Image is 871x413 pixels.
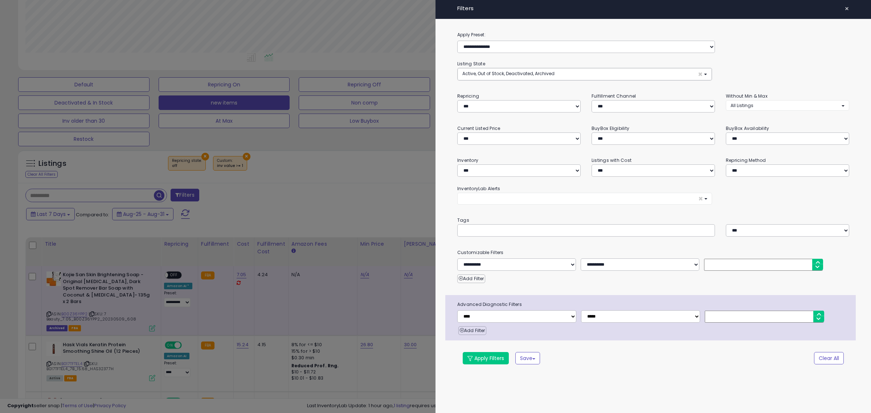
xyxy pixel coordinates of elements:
small: Listings with Cost [592,157,631,163]
button: Apply Filters [463,352,509,364]
small: Customizable Filters [452,249,855,257]
small: InventoryLab Alerts [457,185,500,192]
button: Active, Out of Stock, Deactivated, Archived × [458,68,712,80]
small: Without Min & Max [726,93,768,99]
button: × [457,193,712,205]
span: All Listings [731,102,753,109]
h4: Filters [457,5,849,12]
small: Repricing [457,93,479,99]
button: Add Filter [457,274,485,283]
span: Active, Out of Stock, Deactivated, Archived [462,70,555,77]
small: BuyBox Availability [726,125,769,131]
small: BuyBox Eligibility [592,125,629,131]
span: Advanced Diagnostic Filters [452,300,856,308]
span: × [845,4,849,14]
small: Tags [452,216,855,224]
label: Apply Preset: [452,31,855,39]
button: Clear All [814,352,844,364]
small: Repricing Method [726,157,766,163]
small: Fulfillment Channel [592,93,636,99]
small: Listing State [457,61,485,67]
span: × [698,195,703,203]
button: × [842,4,852,14]
small: Inventory [457,157,478,163]
button: All Listings [726,100,849,111]
small: Current Listed Price [457,125,500,131]
button: Save [515,352,540,364]
span: × [698,70,703,78]
button: Add Filter [458,326,486,335]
